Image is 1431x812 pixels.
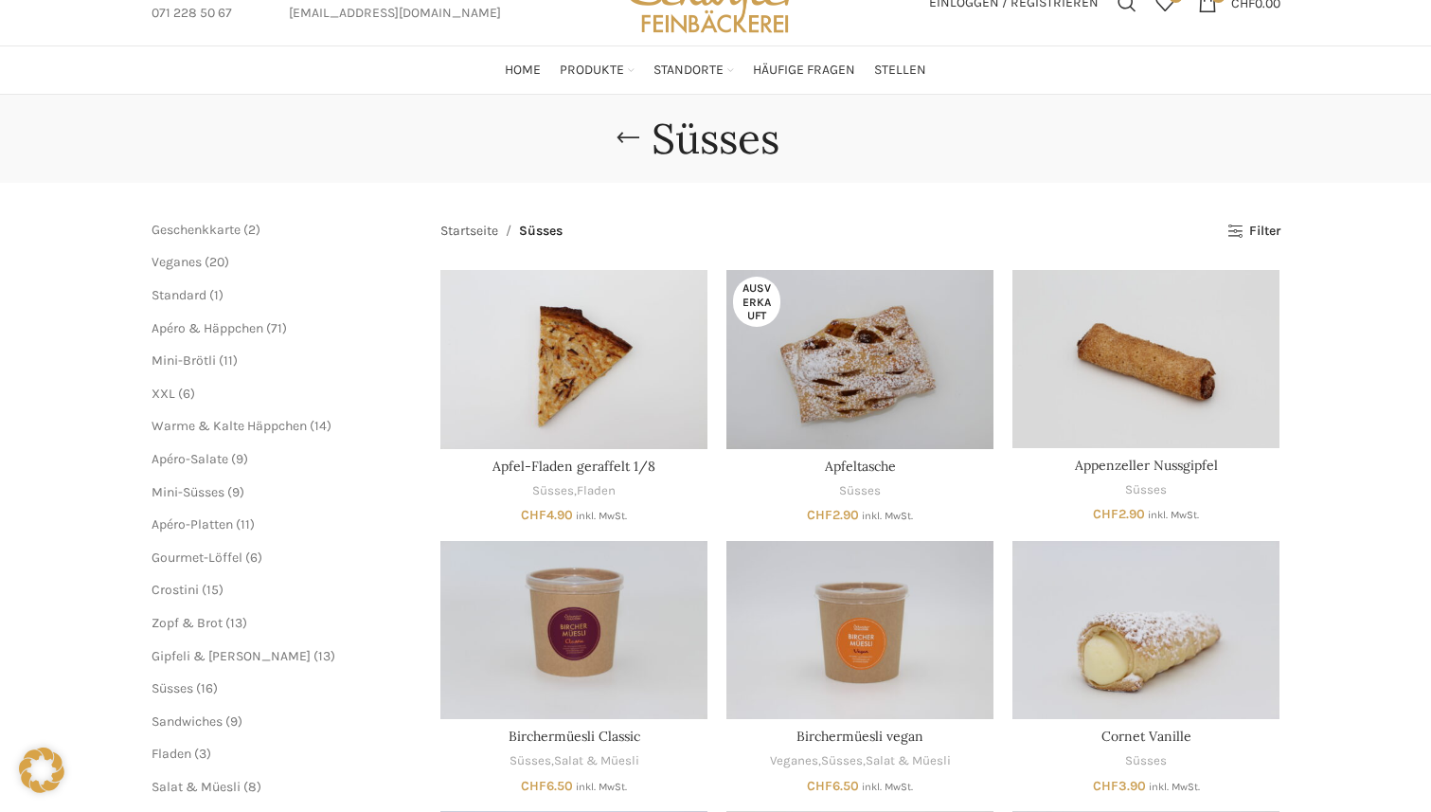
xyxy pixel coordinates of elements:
[521,778,546,794] span: CHF
[510,752,551,770] a: Süsses
[866,752,951,770] a: Salat & Müesli
[505,62,541,80] span: Home
[521,778,573,794] bdi: 6.50
[440,752,707,770] div: ,
[821,752,863,770] a: Süsses
[230,615,242,631] span: 13
[1075,457,1218,474] a: Appenzeller Nussgipfel
[224,352,233,369] span: 11
[807,778,859,794] bdi: 6.50
[653,62,724,80] span: Standorte
[183,386,190,402] span: 6
[152,516,233,532] a: Apéro-Platten
[152,680,193,696] a: Süsses
[652,114,779,164] h1: Süsses
[604,119,652,157] a: Go back
[1149,781,1200,793] small: inkl. MwSt.
[248,779,257,795] span: 8
[152,320,263,336] a: Apéro & Häppchen
[152,287,206,303] a: Standard
[241,516,250,532] span: 11
[576,510,627,522] small: inkl. MwSt.
[152,451,228,467] span: Apéro-Salate
[232,484,240,500] span: 9
[560,62,624,80] span: Produkte
[770,752,818,770] a: Veganes
[505,51,541,89] a: Home
[314,418,327,434] span: 14
[1125,752,1167,770] a: Süsses
[152,582,199,598] a: Crostini
[440,221,563,242] nav: Breadcrumb
[862,510,913,522] small: inkl. MwSt.
[509,728,640,745] a: Birchermüesli Classic
[440,482,707,500] div: ,
[807,507,859,523] bdi: 2.90
[201,680,213,696] span: 16
[874,51,926,89] a: Stellen
[1093,778,1118,794] span: CHF
[1012,270,1279,448] a: Appenzeller Nussgipfel
[753,62,855,80] span: Häufige Fragen
[726,270,993,448] a: Apfeltasche
[726,752,993,770] div: , ,
[248,222,256,238] span: 2
[152,550,242,566] a: Gourmet-Löffel
[152,418,307,434] span: Warme & Kalte Häppchen
[874,62,926,80] span: Stellen
[199,746,206,762] span: 3
[839,482,881,500] a: Süsses
[807,778,832,794] span: CHF
[152,615,223,631] a: Zopf & Brot
[152,648,311,664] a: Gipfeli & [PERSON_NAME]
[519,221,563,242] span: Süsses
[152,484,224,500] a: Mini-Süsses
[554,752,639,770] a: Salat & Müesli
[1093,506,1145,522] bdi: 2.90
[577,482,616,500] a: Fladen
[250,550,258,566] span: 6
[142,51,1290,89] div: Main navigation
[152,222,241,238] a: Geschenkkarte
[271,320,282,336] span: 71
[230,713,238,730] span: 9
[236,451,243,467] span: 9
[1101,728,1191,745] a: Cornet Vanille
[796,728,923,745] a: Birchermüesli vegan
[1227,224,1279,240] a: Filter
[753,51,855,89] a: Häufige Fragen
[1093,506,1118,522] span: CHF
[440,221,498,242] a: Startseite
[152,254,202,270] a: Veganes
[152,746,191,762] a: Fladen
[209,254,224,270] span: 20
[152,352,216,369] a: Mini-Brötli
[733,277,780,327] span: Ausverkauft
[532,482,574,500] a: Süsses
[152,386,175,402] a: XXL
[152,779,241,795] a: Salat & Müesli
[825,458,896,475] a: Apfeltasche
[1012,541,1279,719] a: Cornet Vanille
[653,51,734,89] a: Standorte
[206,582,219,598] span: 15
[576,781,627,793] small: inkl. MwSt.
[862,781,913,793] small: inkl. MwSt.
[440,541,707,719] a: Birchermüesli Classic
[214,287,219,303] span: 1
[492,458,655,475] a: Apfel-Fladen geraffelt 1/8
[521,507,546,523] span: CHF
[560,51,635,89] a: Produkte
